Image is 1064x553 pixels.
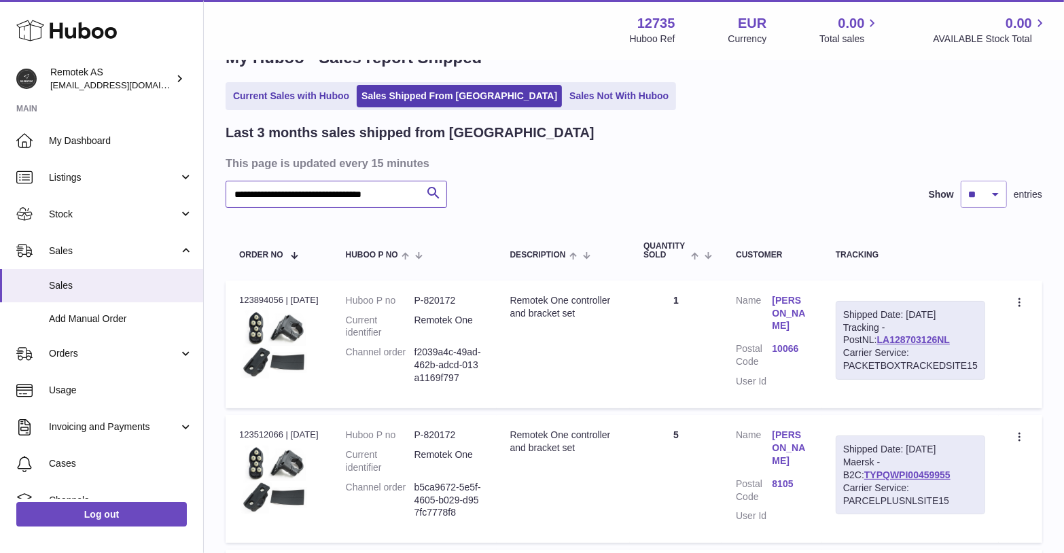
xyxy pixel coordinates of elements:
[346,448,414,474] dt: Current identifier
[49,421,179,433] span: Invoicing and Payments
[565,85,673,107] a: Sales Not With Huboo
[819,33,880,46] span: Total sales
[226,156,1039,171] h3: This page is updated every 15 minutes
[864,469,951,480] a: TYPQWPI00459955
[414,481,483,520] dd: b5ca9672-5e5f-4605-b029-d957fc7778f8
[836,435,985,514] div: Maersk - B2C:
[49,457,193,470] span: Cases
[773,294,809,333] a: [PERSON_NAME]
[836,251,985,260] div: Tracking
[773,478,809,490] a: 8105
[239,429,319,441] div: 123512066 | [DATE]
[346,294,414,307] dt: Huboo P no
[843,443,978,456] div: Shipped Date: [DATE]
[630,281,722,408] td: 1
[630,33,675,46] div: Huboo Ref
[16,502,187,527] a: Log out
[16,69,37,89] img: dag@remotek.no
[838,14,865,33] span: 0.00
[346,429,414,442] dt: Huboo P no
[1014,188,1042,201] span: entries
[510,251,566,260] span: Description
[933,14,1048,46] a: 0.00 AVAILABLE Stock Total
[643,242,688,260] span: Quantity Sold
[228,85,354,107] a: Current Sales with Huboo
[736,429,772,471] dt: Name
[736,478,772,503] dt: Postal Code
[630,415,722,543] td: 5
[49,135,193,147] span: My Dashboard
[736,375,772,388] dt: User Id
[226,124,595,142] h2: Last 3 months sales shipped from [GEOGRAPHIC_DATA]
[346,481,414,520] dt: Channel order
[346,346,414,385] dt: Channel order
[49,171,179,184] span: Listings
[773,429,809,467] a: [PERSON_NAME]
[843,482,978,507] div: Carrier Service: PARCELPLUSNLSITE15
[510,294,617,320] div: Remotek One controller and bracket set
[239,294,319,306] div: 123894056 | [DATE]
[637,14,675,33] strong: 12735
[736,342,772,368] dt: Postal Code
[49,347,179,360] span: Orders
[357,85,562,107] a: Sales Shipped From [GEOGRAPHIC_DATA]
[414,448,483,474] dd: Remotek One
[773,342,809,355] a: 10066
[346,314,414,340] dt: Current identifier
[346,251,398,260] span: Huboo P no
[736,510,772,522] dt: User Id
[49,313,193,325] span: Add Manual Order
[239,310,307,378] img: 127351693993591.jpg
[49,384,193,397] span: Usage
[49,245,179,257] span: Sales
[414,429,483,442] dd: P-820172
[877,334,950,345] a: LA128703126NL
[738,14,766,33] strong: EUR
[836,301,985,380] div: Tracking - PostNL:
[728,33,767,46] div: Currency
[736,251,809,260] div: Customer
[49,494,193,507] span: Channels
[414,294,483,307] dd: P-820172
[50,66,173,92] div: Remotek AS
[1006,14,1032,33] span: 0.00
[843,308,978,321] div: Shipped Date: [DATE]
[819,14,880,46] a: 0.00 Total sales
[50,79,200,90] span: [EMAIL_ADDRESS][DOMAIN_NAME]
[49,279,193,292] span: Sales
[843,346,978,372] div: Carrier Service: PACKETBOXTRACKEDSITE15
[239,446,307,514] img: 127351693993591.jpg
[933,33,1048,46] span: AVAILABLE Stock Total
[414,314,483,340] dd: Remotek One
[239,251,283,260] span: Order No
[510,429,617,454] div: Remotek One controller and bracket set
[929,188,954,201] label: Show
[49,208,179,221] span: Stock
[414,346,483,385] dd: f2039a4c-49ad-462b-adcd-013a1169f797
[736,294,772,336] dt: Name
